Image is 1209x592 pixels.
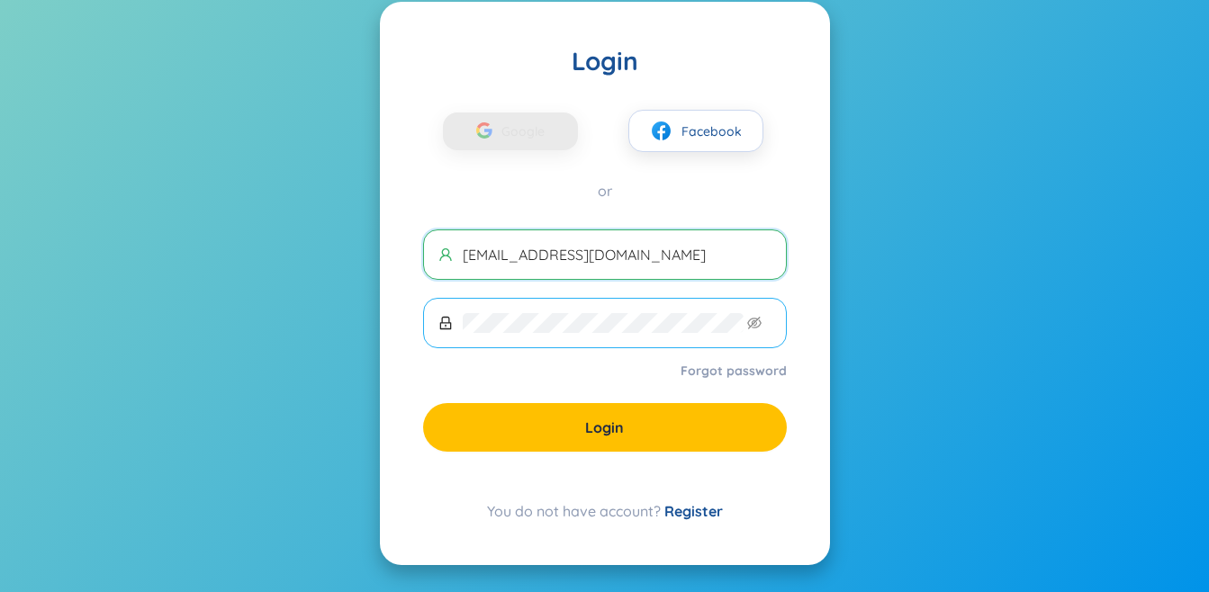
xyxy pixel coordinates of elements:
span: lock [438,316,453,330]
button: Login [423,403,787,452]
span: Google [501,112,554,150]
div: You do not have account? [423,500,787,522]
div: or [423,181,787,201]
span: user [438,247,453,262]
input: Username or Email [463,245,771,265]
button: facebookFacebook [628,110,763,152]
span: eye-invisible [747,316,762,330]
span: Facebook [681,121,742,141]
span: Login [585,417,624,437]
a: Forgot password [681,362,787,380]
a: Register [664,502,723,520]
img: facebook [650,120,672,142]
div: Login [423,45,787,77]
button: Google [443,112,578,150]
